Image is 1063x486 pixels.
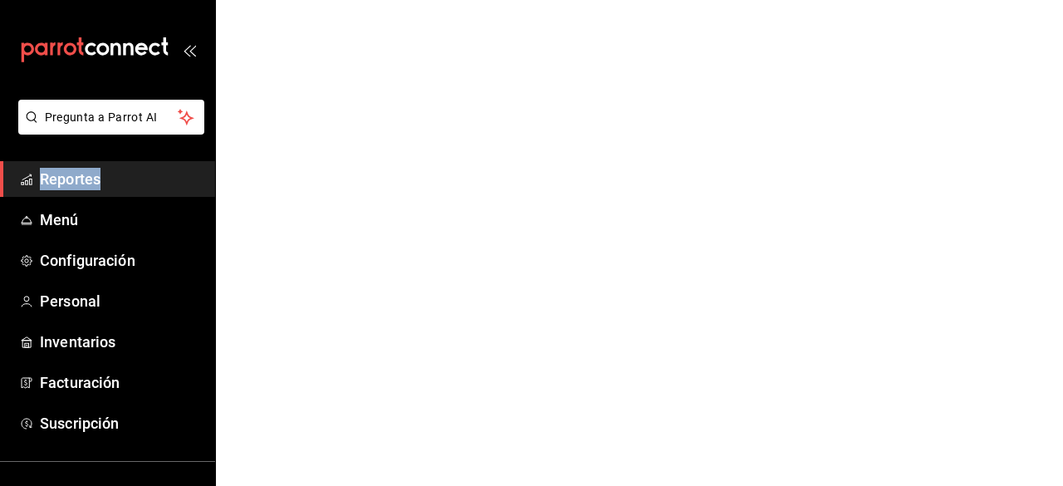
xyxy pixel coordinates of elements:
[12,120,204,138] a: Pregunta a Parrot AI
[40,249,202,272] span: Configuración
[40,209,202,231] span: Menú
[40,331,202,353] span: Inventarios
[183,43,196,56] button: open_drawer_menu
[18,100,204,135] button: Pregunta a Parrot AI
[40,371,202,394] span: Facturación
[45,109,179,126] span: Pregunta a Parrot AI
[40,412,202,434] span: Suscripción
[40,290,202,312] span: Personal
[40,168,202,190] span: Reportes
